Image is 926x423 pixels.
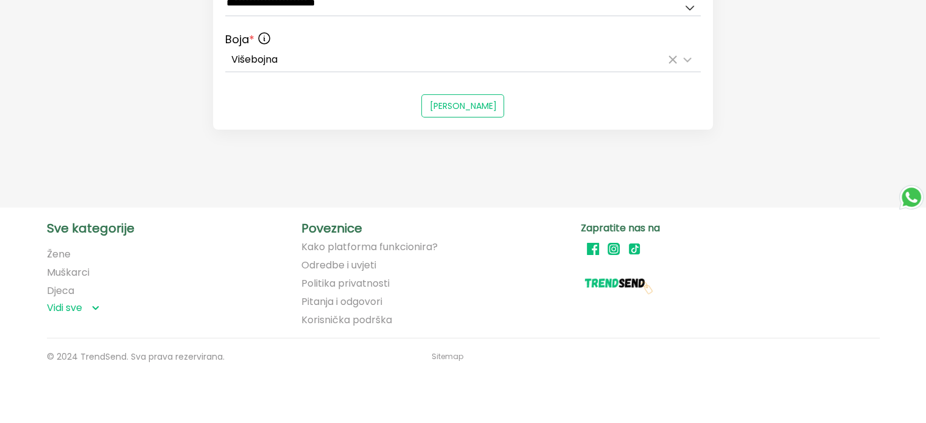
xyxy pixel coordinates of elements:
[225,31,254,48] span: Boja
[301,242,438,253] a: Kako platforma funkcionira?
[47,302,82,314] span: Vidi sve
[47,351,424,362] p: © 2024 TrendSend. Sva prava rezervirana.
[47,302,99,314] button: Vidi sve
[301,296,382,307] a: Pitanja i odgovori
[581,222,855,234] p: Zapratite nas na
[665,52,680,67] button: Očisti odabrano
[47,222,296,234] p: Sve kategorije
[301,222,576,234] p: Poveznice
[301,260,376,271] a: Odredbe i uvjeti
[421,94,504,117] button: [PERSON_NAME]
[47,284,74,298] a: Djeca
[47,265,89,279] a: Muškarci
[301,278,390,289] a: Politika privatnosti
[432,351,463,363] a: Sitemap
[301,315,392,326] a: Korisnička podrška
[581,264,654,300] img: logo
[231,52,278,66] span: Višebojna
[47,247,71,261] a: Žene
